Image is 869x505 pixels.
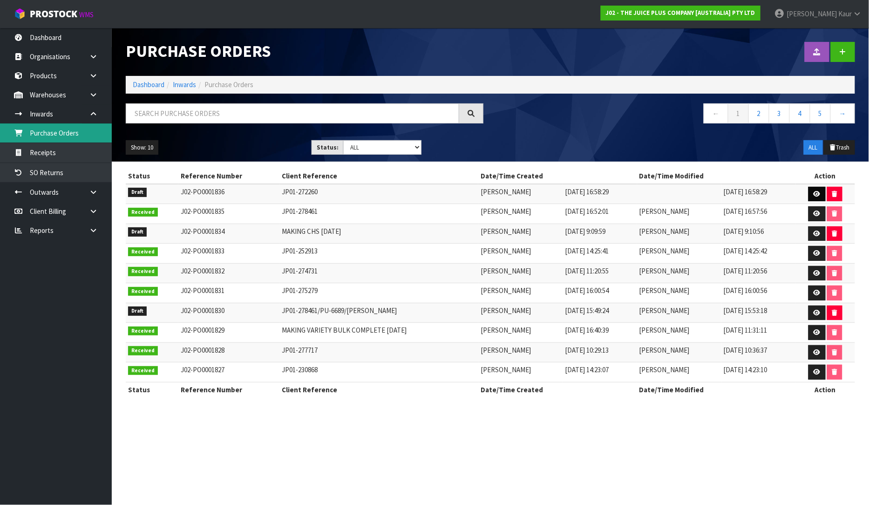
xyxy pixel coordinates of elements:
[789,103,810,123] a: 4
[606,9,755,17] strong: J02 - THE JUICE PLUS COMPANY [AUSTRALIA] PTY LTD
[280,263,479,283] td: JP01-274731
[724,365,767,374] span: [DATE] 14:23:10
[565,286,609,295] span: [DATE] 16:00:54
[128,366,158,375] span: Received
[565,326,609,334] span: [DATE] 16:40:39
[639,207,690,216] span: [PERSON_NAME]
[748,103,769,123] a: 2
[481,207,531,216] span: [PERSON_NAME]
[280,169,479,184] th: Client Reference
[128,247,158,257] span: Received
[639,266,690,275] span: [PERSON_NAME]
[796,382,855,397] th: Action
[565,346,609,355] span: [DATE] 10:29:13
[639,286,690,295] span: [PERSON_NAME]
[481,227,531,236] span: [PERSON_NAME]
[810,103,831,123] a: 5
[639,326,690,334] span: [PERSON_NAME]
[565,207,609,216] span: [DATE] 16:52:01
[178,303,280,323] td: J02-PO0001830
[724,326,767,334] span: [DATE] 11:31:11
[14,8,26,20] img: cube-alt.png
[178,362,280,382] td: J02-PO0001827
[724,286,767,295] span: [DATE] 16:00:56
[126,42,483,60] h1: Purchase Orders
[565,365,609,374] span: [DATE] 14:23:07
[481,187,531,196] span: [PERSON_NAME]
[280,184,479,204] td: JP01-272260
[280,362,479,382] td: JP01-230868
[639,306,690,315] span: [PERSON_NAME]
[30,8,77,20] span: ProStock
[128,188,147,197] span: Draft
[280,224,479,244] td: MAKING CHS [DATE]
[639,227,690,236] span: [PERSON_NAME]
[128,208,158,217] span: Received
[178,224,280,244] td: J02-PO0001834
[79,10,94,19] small: WMS
[481,365,531,374] span: [PERSON_NAME]
[173,80,196,89] a: Inwards
[280,342,479,362] td: JP01-277717
[126,169,178,184] th: Status
[128,227,147,237] span: Draft
[128,287,158,296] span: Received
[637,169,796,184] th: Date/Time Modified
[769,103,790,123] a: 3
[724,187,767,196] span: [DATE] 16:58:29
[126,103,459,123] input: Search purchase orders
[128,346,158,355] span: Received
[204,80,253,89] span: Purchase Orders
[178,204,280,224] td: J02-PO0001835
[178,244,280,264] td: J02-PO0001833
[787,9,837,18] span: [PERSON_NAME]
[178,342,280,362] td: J02-PO0001828
[804,140,823,155] button: ALL
[565,246,609,255] span: [DATE] 14:25:41
[824,140,855,155] button: Trash
[481,306,531,315] span: [PERSON_NAME]
[478,169,637,184] th: Date/Time Created
[178,283,280,303] td: J02-PO0001831
[280,382,479,397] th: Client Reference
[639,365,690,374] span: [PERSON_NAME]
[178,184,280,204] td: J02-PO0001836
[481,246,531,255] span: [PERSON_NAME]
[565,227,605,236] span: [DATE] 9:09:59
[838,9,852,18] span: Kaur
[481,326,531,334] span: [PERSON_NAME]
[317,143,339,151] strong: Status:
[128,327,158,336] span: Received
[704,103,728,123] a: ←
[178,263,280,283] td: J02-PO0001832
[280,283,479,303] td: JP01-275279
[639,246,690,255] span: [PERSON_NAME]
[126,140,158,155] button: Show: 10
[481,346,531,355] span: [PERSON_NAME]
[497,103,855,126] nav: Page navigation
[724,306,767,315] span: [DATE] 15:53:18
[724,346,767,355] span: [DATE] 10:36:37
[178,382,280,397] th: Reference Number
[478,382,637,397] th: Date/Time Created
[128,267,158,276] span: Received
[796,169,855,184] th: Action
[565,266,609,275] span: [DATE] 11:20:55
[280,204,479,224] td: JP01-278461
[565,306,609,315] span: [DATE] 15:49:24
[565,187,609,196] span: [DATE] 16:58:29
[724,227,764,236] span: [DATE] 9:10:56
[724,266,767,275] span: [DATE] 11:20:56
[280,303,479,323] td: JP01-278461/PU-6689/[PERSON_NAME]
[126,382,178,397] th: Status
[601,6,760,20] a: J02 - THE JUICE PLUS COMPANY [AUSTRALIA] PTY LTD
[481,266,531,275] span: [PERSON_NAME]
[133,80,164,89] a: Dashboard
[728,103,749,123] a: 1
[830,103,855,123] a: →
[280,323,479,343] td: MAKING VARIETY BULK COMPLETE [DATE]
[637,382,796,397] th: Date/Time Modified
[724,246,767,255] span: [DATE] 14:25:42
[639,346,690,355] span: [PERSON_NAME]
[178,323,280,343] td: J02-PO0001829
